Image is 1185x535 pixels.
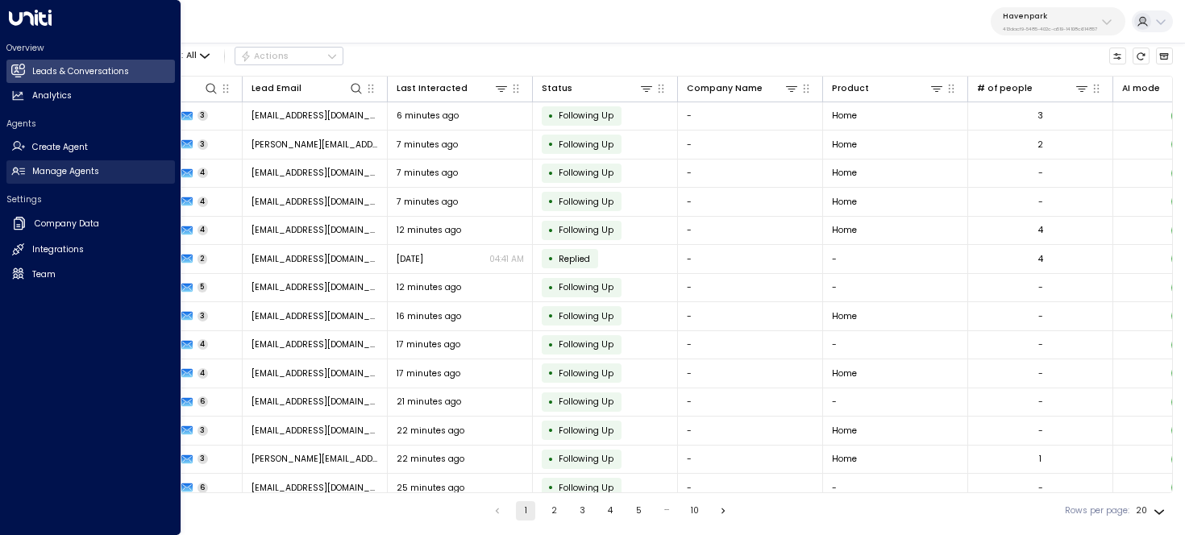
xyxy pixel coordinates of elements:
[1122,81,1160,96] div: AI mode
[186,51,197,60] span: All
[559,253,590,265] span: Replied
[197,110,209,121] span: 3
[197,282,208,292] span: 5
[548,420,554,441] div: •
[687,81,800,96] div: Company Name
[32,89,72,102] h2: Analytics
[252,281,379,293] span: eriiyjones98@gmail.com
[252,139,379,151] span: sam.st1124@yahoo.com
[252,482,379,494] span: yg6jc8zyc7@privaterelay.appleid.com
[1133,48,1150,65] span: Refresh
[548,334,554,355] div: •
[678,274,823,302] td: -
[559,139,613,151] span: Following Up
[559,310,613,322] span: Following Up
[6,238,175,262] a: Integrations
[832,81,945,96] div: Product
[1038,367,1043,379] div: -
[235,47,343,66] button: Actions
[657,501,676,520] div: …
[832,310,857,322] span: Home
[1003,11,1097,21] p: Havenpark
[548,392,554,413] div: •
[252,167,379,179] span: yarima.santiago21@gmail.com
[823,474,968,502] td: -
[678,302,823,330] td: -
[559,110,613,122] span: Following Up
[542,81,655,96] div: Status
[397,482,464,494] span: 25 minutes ago
[6,60,175,83] a: Leads & Conversations
[197,197,209,207] span: 4
[548,305,554,326] div: •
[977,81,1033,96] div: # of people
[678,102,823,131] td: -
[32,141,88,154] h2: Create Agent
[6,118,175,130] h2: Agents
[397,139,458,151] span: 7 minutes ago
[678,331,823,359] td: -
[1038,281,1043,293] div: -
[397,253,423,265] span: Aug 08, 2025
[252,81,364,96] div: Lead Email
[32,268,56,281] h2: Team
[1109,48,1127,65] button: Customize
[832,425,857,437] span: Home
[397,367,460,379] span: 17 minutes ago
[252,253,379,265] span: lnelson2006@outlook.com
[832,81,869,96] div: Product
[678,417,823,445] td: -
[35,218,99,230] h2: Company Data
[6,211,175,237] a: Company Data
[548,134,554,155] div: •
[252,224,379,236] span: lnelson2006@outlook.com
[1037,110,1043,122] div: 3
[823,331,968,359] td: -
[1038,482,1043,494] div: -
[678,188,823,216] td: -
[559,396,613,408] span: Following Up
[197,311,209,321] span: 3
[832,224,857,236] span: Home
[559,196,613,208] span: Following Up
[197,225,209,235] span: 4
[977,81,1090,96] div: # of people
[678,359,823,388] td: -
[678,245,823,273] td: -
[544,501,563,520] button: Go to page 2
[240,51,289,62] div: Actions
[548,277,554,298] div: •
[252,110,379,122] span: ajohanning6@gmail.com
[197,339,209,350] span: 4
[678,446,823,474] td: -
[1038,338,1043,350] div: -
[516,501,535,520] button: page 1
[6,135,175,159] a: Create Agent
[548,477,554,498] div: •
[559,224,613,236] span: Following Up
[32,65,129,78] h2: Leads & Conversations
[6,85,175,108] a: Analytics
[832,367,857,379] span: Home
[548,106,554,126] div: •
[559,482,613,494] span: Following Up
[1038,224,1043,236] div: 4
[1037,139,1043,151] div: 2
[629,501,648,520] button: Go to page 5
[713,501,733,520] button: Go to next page
[252,396,379,408] span: hjackson67@live.com
[559,167,613,179] span: Following Up
[572,501,592,520] button: Go to page 3
[832,167,857,179] span: Home
[6,193,175,205] h2: Settings
[397,396,461,408] span: 21 minutes ago
[235,47,343,66] div: Button group with a nested menu
[548,220,554,241] div: •
[252,453,379,465] span: marcello_moore@yahoo.com
[548,163,554,184] div: •
[6,42,175,54] h2: Overview
[32,165,99,178] h2: Manage Agents
[252,367,379,379] span: ketarahall61@gmail.com
[548,191,554,212] div: •
[489,253,524,265] p: 04:41 AM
